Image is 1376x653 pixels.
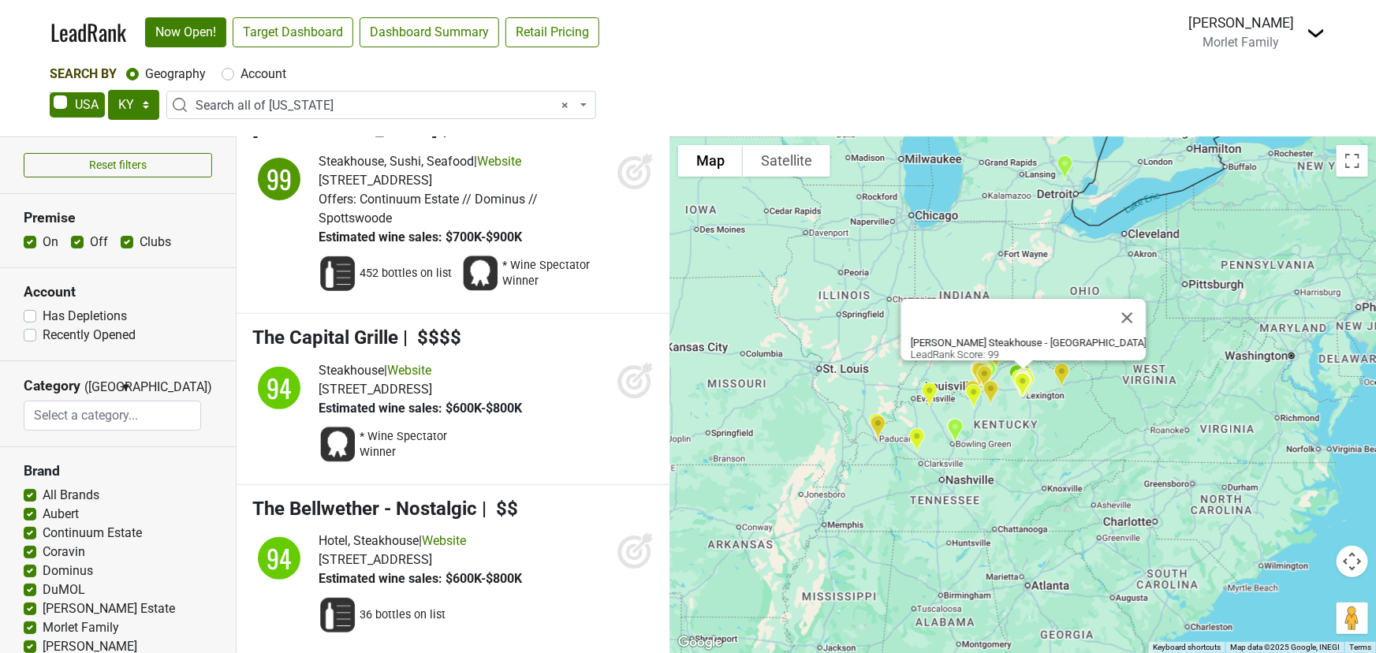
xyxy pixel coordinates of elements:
[482,498,518,520] span: | $$
[959,377,988,416] div: Liquor Barn
[252,361,306,415] img: quadrant_split.svg
[915,375,944,414] div: Lure Seafood And Grille
[166,91,596,119] span: Search all of Kentucky
[941,412,970,450] div: Tony's of Bowling Green
[502,258,605,289] span: * Wine Spectator Winner
[43,233,58,252] label: On
[319,192,356,207] span: Offers:
[84,378,116,401] span: ([GEOGRAPHIC_DATA])
[24,284,212,300] h3: Account
[241,65,286,84] label: Account
[1009,363,1038,401] div: 21c Museum Hotel Lexington
[1009,365,1038,404] div: Malone's
[255,364,303,412] div: 94
[252,532,306,585] img: quadrant_split.svg
[319,363,384,378] span: Steakhouse
[1011,361,1040,400] div: Lexington Country Club
[477,154,521,169] a: Website
[1153,642,1221,653] button: Keyboard shortcuts
[561,96,569,115] span: Remove all items
[255,155,303,203] div: 99
[1009,365,1039,404] div: Merrick Inn
[24,378,80,394] h3: Category
[1337,603,1368,634] button: Drag Pegman onto the map to open Street View
[902,421,931,460] div: DaVinci at Novadell
[1050,148,1080,187] div: The Delegate Hotel, Common Bond Hotel Collection
[319,192,538,226] span: Continuum Estate // Dominus // Spottswoode
[43,599,175,618] label: [PERSON_NAME] Estate
[43,580,85,599] label: DuMOL
[43,543,85,562] label: Coravin
[461,255,499,293] img: Award
[140,233,171,252] label: Clubs
[1337,546,1368,577] button: Map camera controls
[90,233,108,252] label: Off
[43,524,142,543] label: Continuum Estate
[1188,13,1294,33] div: [PERSON_NAME]
[1005,363,1034,401] div: Thoroughbred Club of America
[1349,643,1371,651] a: Terms (opens in new tab)
[940,412,969,450] div: Embassy Suites by Hilton Bowling Green
[360,429,462,461] span: * Wine Spectator Winner
[319,173,432,188] span: [STREET_ADDRESS]
[145,65,206,84] label: Geography
[319,255,356,293] img: Wine List
[1203,35,1280,50] span: Morlet Family
[43,505,79,524] label: Aubert
[255,535,303,582] div: 94
[196,96,576,115] span: Search all of Kentucky
[319,532,522,550] div: |
[43,326,136,345] label: Recently Opened
[120,380,132,394] span: ▼
[1230,643,1340,651] span: Map data ©2025 Google, INEGI
[910,337,1146,360] div: LeadRank Score: 99
[387,363,431,378] a: Website
[1009,364,1039,402] div: Coles 735 Main
[1337,145,1368,177] button: Toggle fullscreen view
[43,562,93,580] label: Dominus
[50,66,117,81] span: Search By
[360,266,452,282] span: 452 bottles on list
[1307,24,1326,43] img: Dropdown Menu
[1012,364,1041,403] div: Malone's
[403,326,461,349] span: | $$$$
[319,152,609,171] div: |
[360,607,446,623] span: 36 bottles on list
[319,552,432,567] span: [STREET_ADDRESS]
[24,401,201,431] input: Select a category...
[862,406,891,445] div: Doe's Eat Place
[319,229,522,244] span: Estimated wine sales: $700K-$900K
[319,596,356,634] img: Wine List
[1047,356,1076,395] div: First Street Liquors
[910,337,1146,349] b: [PERSON_NAME] Steakhouse - [GEOGRAPHIC_DATA]
[252,152,306,206] img: quadrant_split.svg
[319,533,419,548] span: Hotel, Steakhouse
[24,153,212,177] button: Reset filters
[24,463,212,479] h3: Brand
[24,210,212,226] h3: Premise
[1008,366,1037,405] div: Saul Good Restaurant - Mall Rd
[319,382,432,397] span: [STREET_ADDRESS]
[43,618,119,637] label: Morlet Family
[319,426,356,464] img: Award
[145,17,226,47] a: Now Open!
[422,533,466,548] a: Website
[1006,365,1035,404] div: Malone's
[674,632,726,653] a: Open this area in Google Maps (opens a new window)
[319,571,522,586] span: Estimated wine sales: $600K-$800K
[252,498,477,520] span: The Bellwether - Nostalgic
[1108,299,1146,337] button: Close
[360,17,499,47] a: Dashboard Summary
[50,16,126,49] a: LeadRank
[674,632,726,653] img: Google
[43,307,127,326] label: Has Depletions
[319,361,522,380] div: |
[319,401,522,416] span: Estimated wine sales: $600K-$800K
[319,154,474,169] span: Steakhouse, Sushi, Seafood
[863,409,893,447] div: Roof Brothers Wine & Spirits
[678,145,743,177] button: Show street map
[743,145,830,177] button: Show satellite imagery
[505,17,599,47] a: Retail Pricing
[43,486,99,505] label: All Brands
[1008,365,1037,404] div: Total Wine & More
